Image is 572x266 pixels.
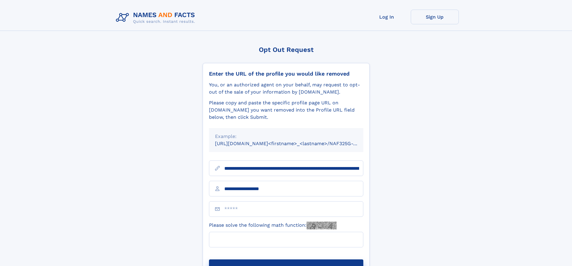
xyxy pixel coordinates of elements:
[215,133,357,140] div: Example:
[363,10,411,24] a: Log In
[209,99,363,121] div: Please copy and paste the specific profile page URL on [DOMAIN_NAME] you want removed into the Pr...
[209,81,363,96] div: You, or an authorized agent on your behalf, may request to opt-out of the sale of your informatio...
[209,222,337,229] label: Please solve the following math function:
[113,10,200,26] img: Logo Names and Facts
[203,46,370,53] div: Opt Out Request
[411,10,459,24] a: Sign Up
[209,70,363,77] div: Enter the URL of the profile you would like removed
[215,141,375,146] small: [URL][DOMAIN_NAME]<firstname>_<lastname>/NAF325G-xxxxxxxx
